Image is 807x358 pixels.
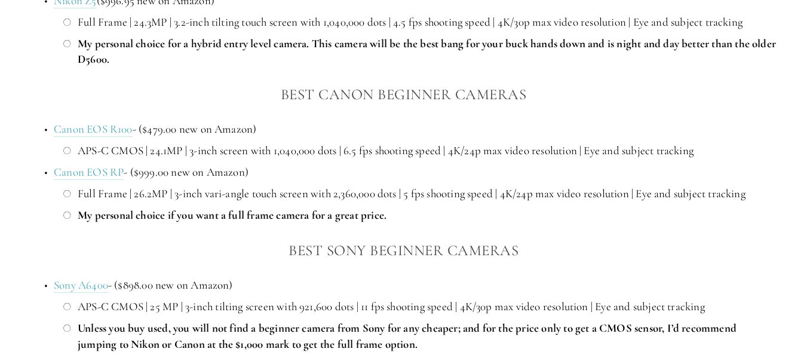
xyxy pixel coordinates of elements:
strong: Unless you buy used, you will not find a beginner camera from Sony for any cheaper; and for the p... [78,321,739,351]
p: APS-C CMOS | 24.1MP | 3-inch screen with 1,040,000 dots | 6.5 fps shooting speed | 4K/24p max vid... [78,143,777,159]
strong: My personal choice for a hybrid entry level camera. This camera will be the best bang for your bu... [78,36,778,66]
p: Full Frame | 24.3MP | 3.2-inch tilting touch screen with 1,040,000 dots | 4.5 fps shooting speed ... [78,14,777,30]
a: Canon EOS RP [54,165,124,180]
h3: Best Canon Beginner Cameras [30,82,777,106]
h3: Best Sony Beginner Cameras [30,238,777,262]
p: - ($479.00 new on Amazon) [54,121,777,137]
strong: My personal choice if you want a full frame camera for a great price. [78,208,386,222]
a: Canon EOS R100 [54,122,133,137]
p: - ($898.00 new on Amazon) [54,277,777,293]
p: - ($999.00 new on Amazon) [54,164,777,180]
a: Sony A6400 [54,278,108,293]
p: Full Frame | 26.2MP | 3-inch vari-angle touch screen with 2,360,000 dots | 5 fps shooting speed |... [78,186,777,202]
p: APS-C CMOS | 25 MP | 3-inch tilting screen with 921,600 dots | 11 fps shooting speed | 4K/30p max... [78,299,777,315]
